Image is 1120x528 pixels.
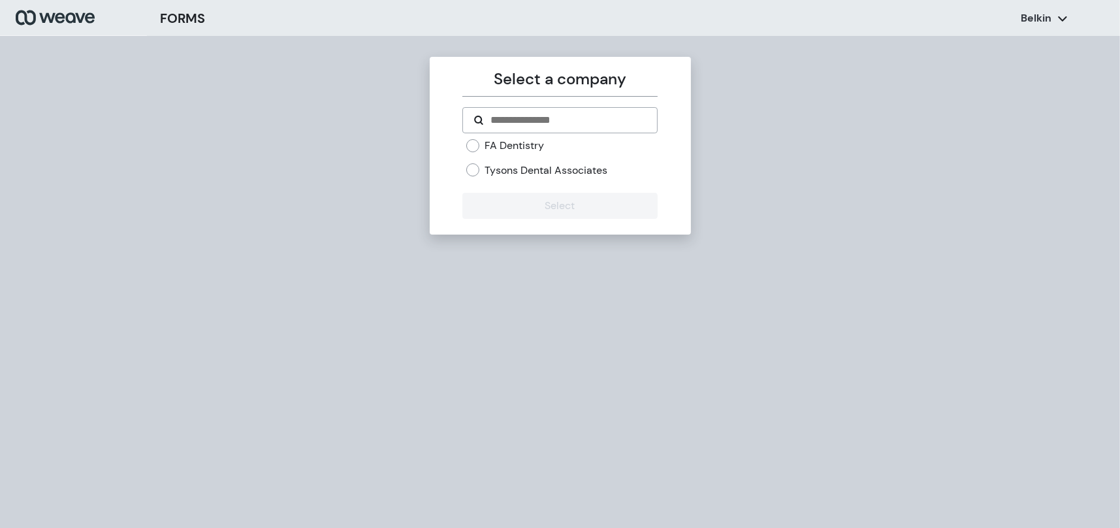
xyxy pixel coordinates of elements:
p: Select a company [462,67,658,91]
p: Belkin [1021,11,1052,25]
h3: FORMS [160,8,205,28]
label: FA Dentistry [485,139,544,153]
input: Search [489,112,647,128]
button: Select [462,193,658,219]
label: Tysons Dental Associates [485,163,607,178]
